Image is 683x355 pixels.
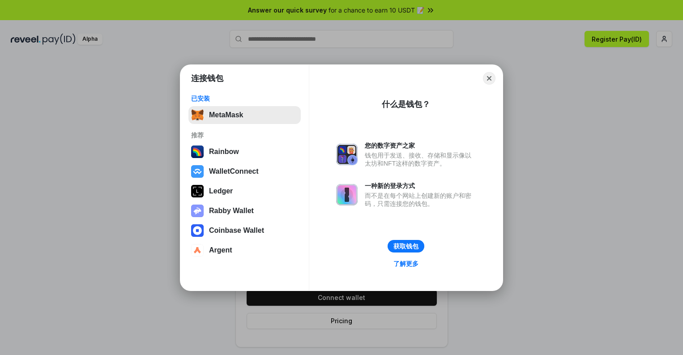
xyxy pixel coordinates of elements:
div: 推荐 [191,131,298,139]
img: svg+xml,%3Csvg%20xmlns%3D%22http%3A%2F%2Fwww.w3.org%2F2000%2Fsvg%22%20width%3D%2228%22%20height%3... [191,185,204,197]
img: svg+xml,%3Csvg%20width%3D%2228%22%20height%3D%2228%22%20viewBox%3D%220%200%2028%2028%22%20fill%3D... [191,244,204,257]
div: 您的数字资产之家 [365,141,476,150]
div: Rainbow [209,148,239,156]
div: Coinbase Wallet [209,227,264,235]
img: svg+xml,%3Csvg%20width%3D%2228%22%20height%3D%2228%22%20viewBox%3D%220%200%2028%2028%22%20fill%3D... [191,224,204,237]
div: Ledger [209,187,233,195]
div: 获取钱包 [393,242,418,250]
div: Argent [209,246,232,254]
img: svg+xml,%3Csvg%20width%3D%22120%22%20height%3D%22120%22%20viewBox%3D%220%200%20120%20120%22%20fil... [191,145,204,158]
button: Ledger [188,182,301,200]
div: Rabby Wallet [209,207,254,215]
div: 了解更多 [393,260,418,268]
button: Rabby Wallet [188,202,301,220]
img: svg+xml,%3Csvg%20xmlns%3D%22http%3A%2F%2Fwww.w3.org%2F2000%2Fsvg%22%20fill%3D%22none%22%20viewBox... [336,144,358,165]
button: Close [483,72,495,85]
div: 一种新的登录方式 [365,182,476,190]
button: WalletConnect [188,163,301,180]
div: WalletConnect [209,167,259,175]
button: 获取钱包 [388,240,424,252]
a: 了解更多 [388,258,424,269]
button: Argent [188,241,301,259]
div: MetaMask [209,111,243,119]
button: MetaMask [188,106,301,124]
img: svg+xml,%3Csvg%20xmlns%3D%22http%3A%2F%2Fwww.w3.org%2F2000%2Fsvg%22%20fill%3D%22none%22%20viewBox... [191,205,204,217]
img: svg+xml,%3Csvg%20xmlns%3D%22http%3A%2F%2Fwww.w3.org%2F2000%2Fsvg%22%20fill%3D%22none%22%20viewBox... [336,184,358,205]
div: 什么是钱包？ [382,99,430,110]
img: svg+xml,%3Csvg%20width%3D%2228%22%20height%3D%2228%22%20viewBox%3D%220%200%2028%2028%22%20fill%3D... [191,165,204,178]
button: Coinbase Wallet [188,222,301,240]
button: Rainbow [188,143,301,161]
div: 已安装 [191,94,298,103]
div: 钱包用于发送、接收、存储和显示像以太坊和NFT这样的数字资产。 [365,151,476,167]
div: 而不是在每个网站上创建新的账户和密码，只需连接您的钱包。 [365,192,476,208]
img: svg+xml,%3Csvg%20fill%3D%22none%22%20height%3D%2233%22%20viewBox%3D%220%200%2035%2033%22%20width%... [191,109,204,121]
h1: 连接钱包 [191,73,223,84]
